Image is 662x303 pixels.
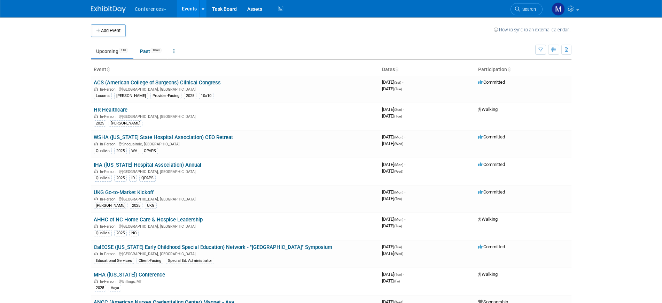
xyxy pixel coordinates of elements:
[394,190,403,194] span: (Mon)
[106,67,110,72] a: Sort by Event Name
[404,134,405,139] span: -
[100,197,118,202] span: In-Person
[382,141,403,146] span: [DATE]
[394,108,402,112] span: (Sun)
[552,2,565,16] img: Marygrace LeGros
[394,273,402,277] span: (Tue)
[114,175,127,181] div: 2025
[94,113,376,119] div: [GEOGRAPHIC_DATA], [GEOGRAPHIC_DATA]
[94,203,127,209] div: [PERSON_NAME]
[114,148,127,154] div: 2025
[475,64,571,76] th: Participation
[94,252,98,255] img: In-Person Event
[382,244,404,249] span: [DATE]
[145,203,157,209] div: UKG
[394,197,402,201] span: (Thu)
[109,285,121,291] div: Vaya
[129,175,137,181] div: ID
[507,67,511,72] a: Sort by Participation Type
[94,244,332,250] a: CalECSE ([US_STATE] Early Childhood Special Education) Network - "[GEOGRAPHIC_DATA]" Symposium
[478,244,505,249] span: Committed
[100,252,118,256] span: In-Person
[402,79,403,85] span: -
[94,223,376,229] div: [GEOGRAPHIC_DATA], [GEOGRAPHIC_DATA]
[394,163,403,167] span: (Mon)
[94,272,165,278] a: MHA ([US_STATE]) Conference
[94,189,154,196] a: UKG Go-to-Market Kickoff
[403,107,404,112] span: -
[382,196,402,201] span: [DATE]
[478,189,505,195] span: Committed
[94,142,98,145] img: In-Person Event
[94,224,98,228] img: In-Person Event
[94,197,98,200] img: In-Person Event
[494,27,571,32] a: How to sync to an external calendar...
[394,169,403,173] span: (Wed)
[100,279,118,284] span: In-Person
[100,142,118,146] span: In-Person
[394,245,402,249] span: (Tue)
[91,64,379,76] th: Event
[94,278,376,284] div: Billings, MT
[478,217,498,222] span: Walking
[94,196,376,202] div: [GEOGRAPHIC_DATA], [GEOGRAPHIC_DATA]
[199,93,213,99] div: 10x10
[478,162,505,167] span: Committed
[91,45,133,58] a: Upcoming118
[394,224,402,228] span: (Tue)
[394,252,403,256] span: (Wed)
[382,272,404,277] span: [DATE]
[130,203,142,209] div: 2025
[114,93,148,99] div: [PERSON_NAME]
[91,6,126,13] img: ExhibitDay
[100,114,118,119] span: In-Person
[382,107,404,112] span: [DATE]
[478,107,498,112] span: Walking
[91,24,126,37] button: Add Event
[94,251,376,256] div: [GEOGRAPHIC_DATA], [GEOGRAPHIC_DATA]
[94,120,106,127] div: 2025
[403,272,404,277] span: -
[184,93,196,99] div: 2025
[139,175,156,181] div: QPAPS
[94,79,221,86] a: ACS (American College of Surgeons) Clinical Congress
[395,67,398,72] a: Sort by Start Date
[94,107,127,113] a: HR Healthcare
[94,86,376,92] div: [GEOGRAPHIC_DATA], [GEOGRAPHIC_DATA]
[100,224,118,229] span: In-Person
[478,79,505,85] span: Committed
[404,189,405,195] span: -
[382,86,402,91] span: [DATE]
[94,162,201,168] a: IHA ([US_STATE] Hospital Association) Annual
[94,217,203,223] a: AHHC of NC Home Care & Hospice Leadership
[94,141,376,146] div: Snoqualmie, [GEOGRAPHIC_DATA]
[100,169,118,174] span: In-Person
[511,3,543,15] a: Search
[382,113,402,119] span: [DATE]
[114,230,127,236] div: 2025
[94,114,98,118] img: In-Person Event
[478,134,505,139] span: Committed
[129,230,139,236] div: NC
[404,162,405,167] span: -
[94,258,134,264] div: Educational Services
[404,217,405,222] span: -
[394,81,401,84] span: (Sat)
[520,7,536,12] span: Search
[394,142,403,146] span: (Wed)
[382,278,400,283] span: [DATE]
[382,217,405,222] span: [DATE]
[478,272,498,277] span: Walking
[109,120,142,127] div: [PERSON_NAME]
[394,218,403,221] span: (Mon)
[150,93,181,99] div: Provider-Facing
[94,87,98,91] img: In-Person Event
[394,114,402,118] span: (Tue)
[382,251,403,256] span: [DATE]
[94,279,98,283] img: In-Person Event
[394,135,403,139] span: (Mon)
[94,230,112,236] div: Qualivis
[382,189,405,195] span: [DATE]
[119,48,128,53] span: 118
[382,134,405,139] span: [DATE]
